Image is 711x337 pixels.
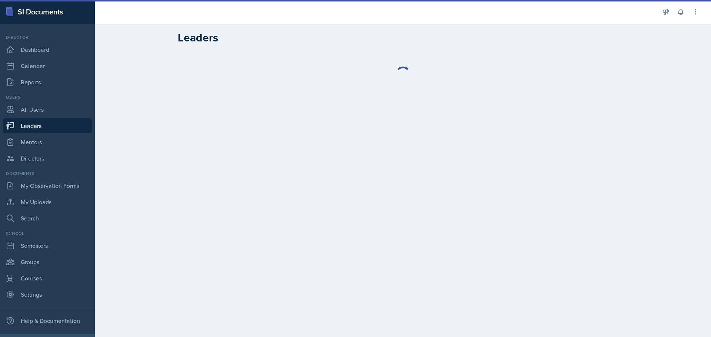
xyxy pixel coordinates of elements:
a: Courses [3,271,92,286]
a: My Uploads [3,195,92,209]
a: Groups [3,255,92,269]
div: School [3,230,92,237]
a: Settings [3,287,92,302]
a: Calendar [3,58,92,73]
a: Semesters [3,238,92,253]
a: My Observation Forms [3,178,92,193]
a: Leaders [3,118,92,133]
a: Search [3,211,92,226]
div: Help & Documentation [3,313,92,328]
div: Director [3,34,92,41]
a: Directors [3,151,92,166]
a: Reports [3,75,92,90]
a: Mentors [3,135,92,149]
div: Documents [3,170,92,177]
div: Users [3,94,92,101]
h2: Leaders [178,31,218,44]
a: Dashboard [3,42,92,57]
a: All Users [3,102,92,117]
